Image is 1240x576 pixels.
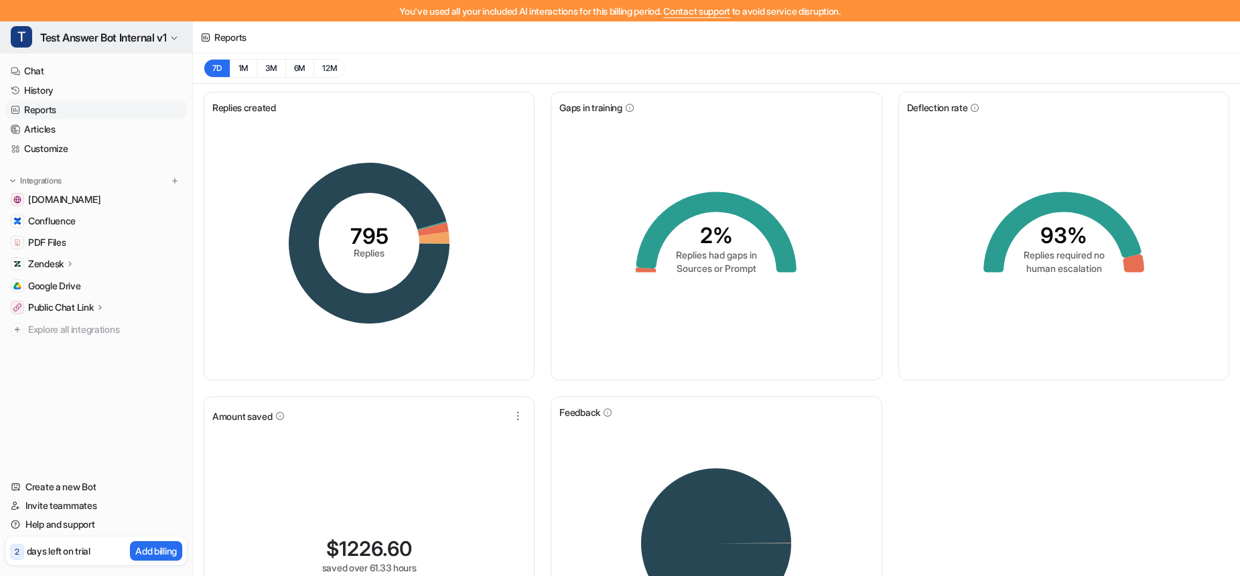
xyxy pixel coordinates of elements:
button: Integrations [5,174,66,188]
span: Gaps in training [559,100,622,115]
span: T [11,26,32,48]
span: 1226.60 [339,536,412,561]
span: Test Answer Bot Internal v1 [40,28,166,47]
a: Help and support [5,515,187,534]
img: explore all integrations [11,323,24,336]
img: Confluence [13,217,21,225]
p: Add billing [135,544,177,558]
a: Explore all integrations [5,320,187,339]
img: Zendesk [13,260,21,268]
tspan: 795 [350,223,389,249]
a: Articles [5,120,187,139]
span: [DOMAIN_NAME] [28,193,100,206]
img: PDF Files [13,238,21,246]
tspan: Sources or Prompt [677,263,756,274]
span: Google Drive [28,279,81,293]
span: PDF Files [28,236,66,249]
tspan: Replies [354,247,385,259]
img: Public Chat Link [13,303,21,311]
button: Add billing [130,541,182,561]
a: Create a new Bot [5,478,187,496]
span: Replies created [212,100,276,115]
div: saved over 61.33 hours [322,561,417,575]
a: PDF FilesPDF Files [5,233,187,252]
button: 6M [285,59,314,78]
a: Chat [5,62,187,80]
a: Customize [5,139,187,158]
button: 1M [230,59,257,78]
tspan: 2% [700,222,733,248]
a: Invite teammates [5,496,187,515]
img: www.attentive.com [13,196,21,204]
span: Amount saved [212,409,273,423]
span: Explore all integrations [28,319,182,340]
span: Contact support [663,5,730,17]
a: Google DriveGoogle Drive [5,277,187,295]
p: Public Chat Link [28,301,94,314]
img: expand menu [8,176,17,186]
a: History [5,81,187,100]
button: 3M [257,59,285,78]
p: 2 [15,546,19,558]
button: 12M [314,59,346,78]
tspan: Replies had gaps in [676,249,757,261]
span: Feedback [559,405,600,419]
div: $ [326,536,412,561]
a: ConfluenceConfluence [5,212,187,230]
p: Integrations [20,175,62,186]
tspan: 93% [1040,222,1087,248]
button: 7D [204,59,230,78]
img: Google Drive [13,282,21,290]
div: Reports [214,30,247,44]
p: days left on trial [27,544,90,558]
a: www.attentive.com[DOMAIN_NAME] [5,190,187,209]
a: Reports [5,100,187,119]
p: Zendesk [28,257,64,271]
span: Deflection rate [907,100,968,115]
tspan: Replies required no [1023,249,1104,261]
span: Confluence [28,214,76,228]
tspan: human escalation [1026,263,1101,274]
img: menu_add.svg [170,176,180,186]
